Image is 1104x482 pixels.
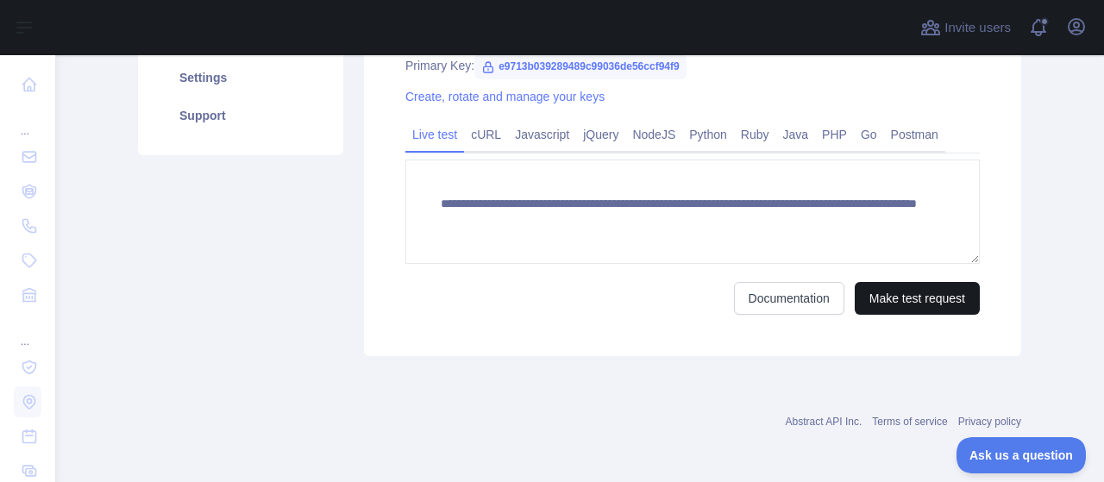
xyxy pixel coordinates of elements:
[944,18,1011,38] span: Invite users
[14,103,41,138] div: ...
[917,14,1014,41] button: Invite users
[159,59,323,97] a: Settings
[734,121,776,148] a: Ruby
[872,416,947,428] a: Terms of service
[474,53,687,79] span: e9713b039289489c99036de56ccf94f9
[159,97,323,135] a: Support
[734,282,844,315] a: Documentation
[957,437,1087,473] iframe: Toggle Customer Support
[854,121,884,148] a: Go
[884,121,945,148] a: Postman
[958,416,1021,428] a: Privacy policy
[776,121,816,148] a: Java
[14,314,41,348] div: ...
[405,90,605,103] a: Create, rotate and manage your keys
[576,121,625,148] a: jQuery
[786,416,862,428] a: Abstract API Inc.
[464,121,508,148] a: cURL
[855,282,980,315] button: Make test request
[508,121,576,148] a: Javascript
[682,121,734,148] a: Python
[815,121,854,148] a: PHP
[405,57,980,74] div: Primary Key:
[625,121,682,148] a: NodeJS
[405,121,464,148] a: Live test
